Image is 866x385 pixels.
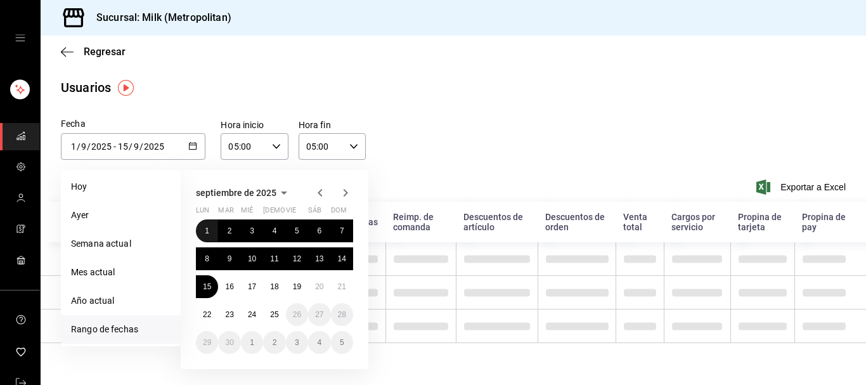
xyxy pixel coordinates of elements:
button: 4 de septiembre de 2025 [263,219,285,242]
abbr: 14 de septiembre de 2025 [338,254,346,263]
button: 14 de septiembre de 2025 [331,247,353,270]
abbr: 2 de septiembre de 2025 [228,226,232,235]
button: 9 de septiembre de 2025 [218,247,240,270]
button: 11 de septiembre de 2025 [263,247,285,270]
abbr: 20 de septiembre de 2025 [315,282,323,291]
abbr: miércoles [241,206,253,219]
abbr: 19 de septiembre de 2025 [293,282,301,291]
button: 22 de septiembre de 2025 [196,303,218,326]
li: Mes actual [61,258,181,287]
button: 5 de septiembre de 2025 [286,219,308,242]
li: Semana actual [61,230,181,258]
button: 1 de septiembre de 2025 [196,219,218,242]
button: 6 de septiembre de 2025 [308,219,330,242]
abbr: 9 de septiembre de 2025 [228,254,232,263]
span: / [87,141,91,152]
abbr: 7 de septiembre de 2025 [340,226,344,235]
button: 13 de septiembre de 2025 [308,247,330,270]
button: 20 de septiembre de 2025 [308,275,330,298]
button: 3 de septiembre de 2025 [241,219,263,242]
span: / [129,141,132,152]
abbr: 18 de septiembre de 2025 [270,282,278,291]
span: / [139,141,143,152]
abbr: 5 de septiembre de 2025 [295,226,299,235]
abbr: 10 de septiembre de 2025 [248,254,256,263]
th: Nombre [41,202,101,242]
abbr: 27 de septiembre de 2025 [315,310,323,319]
th: Reimp. de comanda [385,202,456,242]
th: Propina de pay [794,202,866,242]
abbr: 1 de octubre de 2025 [250,338,254,347]
abbr: 4 de septiembre de 2025 [273,226,277,235]
input: Month [133,141,139,152]
abbr: 2 de octubre de 2025 [273,338,277,347]
abbr: 12 de septiembre de 2025 [293,254,301,263]
abbr: 8 de septiembre de 2025 [205,254,209,263]
button: 26 de septiembre de 2025 [286,303,308,326]
abbr: 17 de septiembre de 2025 [248,282,256,291]
button: 23 de septiembre de 2025 [218,303,240,326]
button: 30 de septiembre de 2025 [218,331,240,354]
abbr: jueves [263,206,338,219]
abbr: 22 de septiembre de 2025 [203,310,211,319]
input: Day [70,141,77,152]
abbr: 24 de septiembre de 2025 [248,310,256,319]
span: Exportar a Excel [759,179,846,195]
button: 18 de septiembre de 2025 [263,275,285,298]
abbr: 26 de septiembre de 2025 [293,310,301,319]
button: 8 de septiembre de 2025 [196,247,218,270]
abbr: 11 de septiembre de 2025 [270,254,278,263]
th: Venta total [616,202,664,242]
abbr: 23 de septiembre de 2025 [225,310,233,319]
input: Day [117,141,129,152]
th: Descuentos de orden [538,202,616,242]
abbr: sábado [308,206,321,219]
button: 21 de septiembre de 2025 [331,275,353,298]
button: 4 de octubre de 2025 [308,331,330,354]
button: 12 de septiembre de 2025 [286,247,308,270]
abbr: domingo [331,206,347,219]
button: 1 de octubre de 2025 [241,331,263,354]
abbr: 3 de septiembre de 2025 [250,226,254,235]
button: 29 de septiembre de 2025 [196,331,218,354]
abbr: 4 de octubre de 2025 [317,338,321,347]
abbr: viernes [286,206,296,219]
button: 19 de septiembre de 2025 [286,275,308,298]
abbr: 3 de octubre de 2025 [295,338,299,347]
abbr: 6 de septiembre de 2025 [317,226,321,235]
span: Regresar [84,46,126,58]
button: 28 de septiembre de 2025 [331,303,353,326]
button: Regresar [61,46,126,58]
abbr: 15 de septiembre de 2025 [203,282,211,291]
label: Hora fin [299,121,366,129]
abbr: 5 de octubre de 2025 [340,338,344,347]
abbr: 13 de septiembre de 2025 [315,254,323,263]
label: Hora inicio [221,121,288,129]
button: 25 de septiembre de 2025 [263,303,285,326]
input: Month [81,141,87,152]
button: 24 de septiembre de 2025 [241,303,263,326]
button: 2 de septiembre de 2025 [218,219,240,242]
div: Usuarios [61,78,111,97]
h3: Sucursal: Milk (Metropolitan) [86,10,231,25]
li: Ayer [61,201,181,230]
abbr: 29 de septiembre de 2025 [203,338,211,347]
button: 5 de octubre de 2025 [331,331,353,354]
abbr: martes [218,206,233,219]
button: 7 de septiembre de 2025 [331,219,353,242]
button: 3 de octubre de 2025 [286,331,308,354]
span: septiembre de 2025 [196,188,276,198]
button: 16 de septiembre de 2025 [218,275,240,298]
input: Year [143,141,165,152]
th: Descuentos de artículo [456,202,538,242]
button: 10 de septiembre de 2025 [241,247,263,270]
button: open drawer [15,33,25,43]
li: Hoy [61,173,181,201]
abbr: 25 de septiembre de 2025 [270,310,278,319]
button: 15 de septiembre de 2025 [196,275,218,298]
abbr: 28 de septiembre de 2025 [338,310,346,319]
img: Tooltip marker [118,80,134,96]
input: Year [91,141,112,152]
button: septiembre de 2025 [196,185,292,200]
